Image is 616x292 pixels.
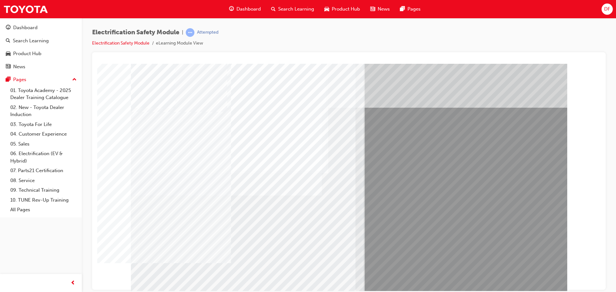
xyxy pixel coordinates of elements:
[8,120,79,129] a: 03. Toyota For Life
[395,3,426,16] a: pages-iconPages
[6,25,11,31] span: guage-icon
[13,50,41,57] div: Product Hub
[3,74,79,86] button: Pages
[71,279,75,287] span: prev-icon
[3,35,79,47] a: Search Learning
[378,5,390,13] span: News
[6,38,10,44] span: search-icon
[3,61,79,73] a: News
[8,195,79,205] a: 10. TUNE Rev-Up Training
[92,29,179,36] span: Electrification Safety Module
[3,48,79,60] a: Product Hub
[13,24,38,31] div: Dashboard
[92,40,150,46] a: Electrification Safety Module
[8,86,79,103] a: 01. Toyota Academy - 2025 Dealer Training Catalogue
[224,3,266,16] a: guage-iconDashboard
[8,176,79,186] a: 08. Service
[197,29,218,36] div: Attempted
[236,5,261,13] span: Dashboard
[3,2,48,16] img: Trak
[278,5,314,13] span: Search Learning
[186,28,194,37] span: learningRecordVerb_ATTEMPT-icon
[365,3,395,16] a: news-iconNews
[8,129,79,139] a: 04. Customer Experience
[271,5,276,13] span: search-icon
[604,5,610,13] span: DF
[319,3,365,16] a: car-iconProduct Hub
[370,5,375,13] span: news-icon
[407,5,421,13] span: Pages
[8,139,79,149] a: 05. Sales
[13,76,26,83] div: Pages
[8,166,79,176] a: 07. Parts21 Certification
[13,63,25,71] div: News
[156,40,203,47] li: eLearning Module View
[332,5,360,13] span: Product Hub
[72,76,77,84] span: up-icon
[8,149,79,166] a: 06. Electrification (EV & Hybrid)
[602,4,613,15] button: DF
[266,3,319,16] a: search-iconSearch Learning
[324,5,329,13] span: car-icon
[400,5,405,13] span: pages-icon
[3,21,79,74] button: DashboardSearch LearningProduct HubNews
[8,103,79,120] a: 02. New - Toyota Dealer Induction
[6,64,11,70] span: news-icon
[8,205,79,215] a: All Pages
[6,77,11,83] span: pages-icon
[6,51,11,57] span: car-icon
[182,29,183,36] span: |
[8,185,79,195] a: 09. Technical Training
[229,5,234,13] span: guage-icon
[13,37,49,45] div: Search Learning
[3,22,79,34] a: Dashboard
